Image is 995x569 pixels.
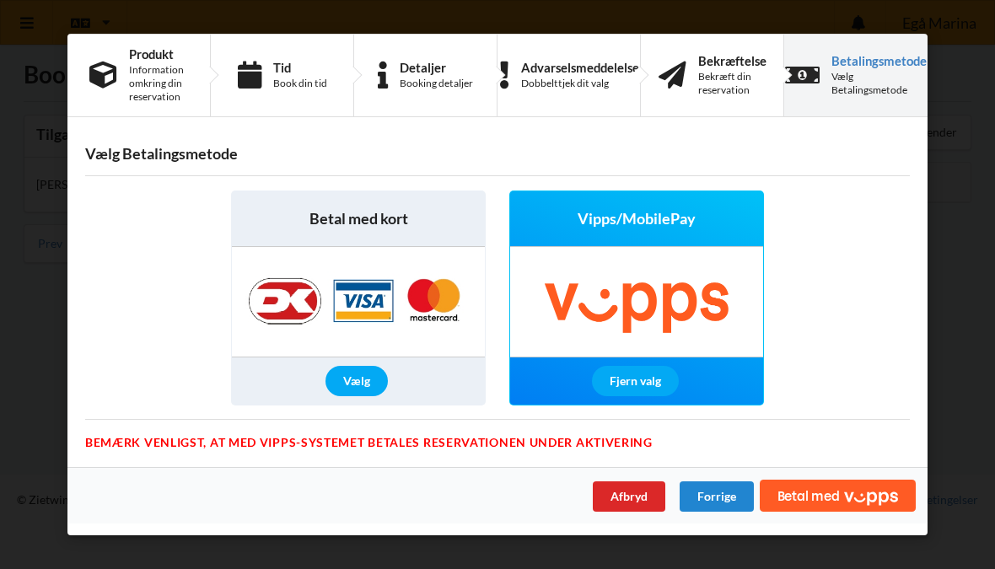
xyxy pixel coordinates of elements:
[400,61,473,74] div: Detaljer
[400,77,473,90] div: Booking detaljer
[232,247,485,357] img: Nets
[309,208,408,229] span: Betal med kort
[698,70,766,97] div: Bekræft din reservation
[592,366,679,396] div: Fjern valg
[85,144,910,164] h3: Vælg Betalingsmetode
[129,47,188,61] div: Produkt
[521,61,639,74] div: Advarselsmeddelelse
[578,208,696,229] span: Vipps/MobilePay
[698,54,766,67] div: Bekræftelse
[85,419,910,437] div: Bemærk venligst, at med Vipps-systemet betales reservationen under aktivering
[521,77,639,90] div: Dobbelttjek dit valg
[129,63,188,104] div: Information omkring din reservation
[680,481,754,512] div: Forrige
[510,247,763,357] img: Vipps/MobilePay
[593,481,665,512] div: Afbryd
[273,61,327,74] div: Tid
[831,54,927,67] div: Betalingsmetode
[273,77,327,90] div: Book din tid
[831,70,927,97] div: Vælg Betalingsmetode
[325,366,388,396] div: Vælg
